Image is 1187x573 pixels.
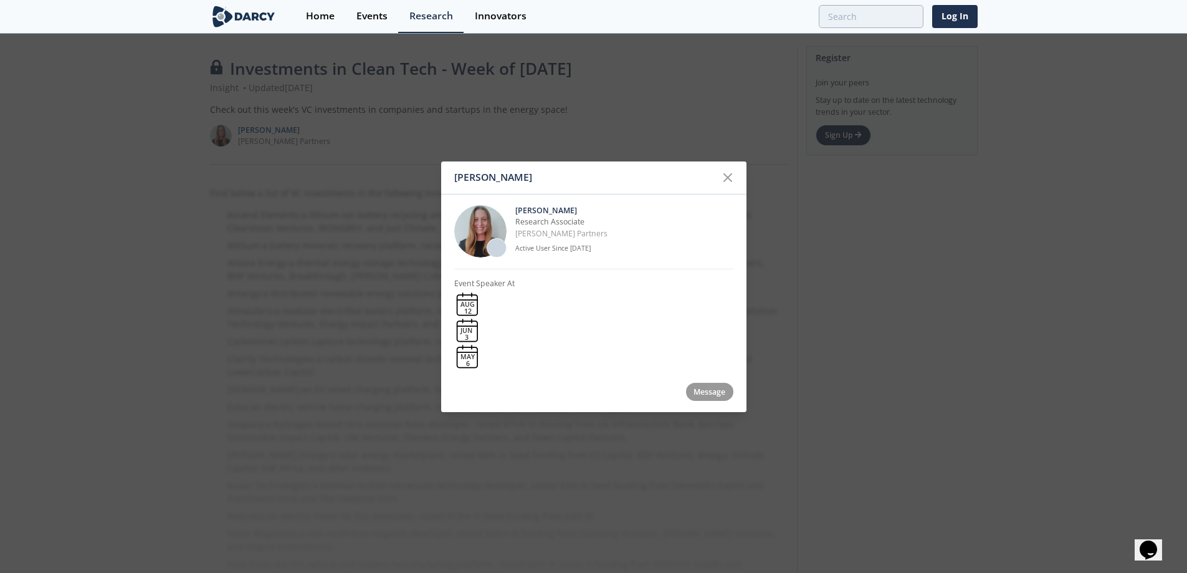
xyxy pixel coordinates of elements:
p: Research Associate [515,216,733,228]
div: Home [306,11,335,21]
div: MAY [460,354,475,360]
a: Log In [932,5,978,28]
a: AUG 12 [454,291,480,317]
img: calendar-blank.svg [454,317,480,344]
p: Active User Since [DATE] [515,244,733,254]
div: Innovators [475,11,527,21]
div: 6 [460,360,475,367]
img: 1e06ca1f-8078-4f37-88bf-70cc52a6e7bd [454,205,507,258]
div: Research [409,11,453,21]
input: Advanced Search [819,5,923,28]
img: logo-wide.svg [210,6,278,27]
div: Events [356,11,388,21]
a: JUN 3 [454,317,480,344]
div: 3 [460,334,472,341]
iframe: chat widget [1135,523,1175,561]
div: AUG [460,301,475,308]
div: JUN [460,327,472,334]
p: Event Speaker At [454,277,515,289]
div: 12 [460,308,475,315]
img: calendar-blank.svg [454,344,480,370]
p: [PERSON_NAME] [515,205,733,216]
a: MAY 6 [454,344,480,370]
p: [PERSON_NAME] Partners [515,228,733,239]
img: calendar-blank.svg [454,291,480,317]
div: Message [686,383,733,401]
div: [PERSON_NAME] [454,166,717,190]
